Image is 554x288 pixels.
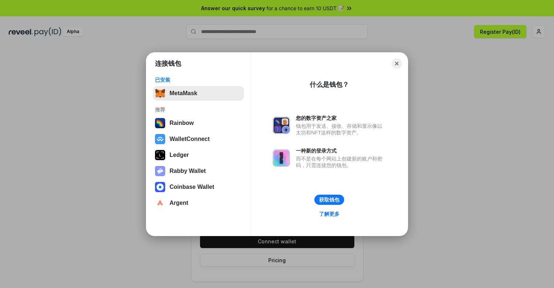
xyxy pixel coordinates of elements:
a: 了解更多 [315,209,344,219]
img: svg+xml,%3Csvg%20width%3D%2228%22%20height%3D%2228%22%20viewBox%3D%220%200%2028%2028%22%20fill%3D... [155,182,165,192]
img: svg+xml,%3Csvg%20xmlns%3D%22http%3A%2F%2Fwww.w3.org%2F2000%2Fsvg%22%20fill%3D%22none%22%20viewBox... [273,149,290,167]
div: WalletConnect [170,136,210,142]
div: 了解更多 [319,211,339,217]
button: MetaMask [153,86,244,101]
div: 已安装 [155,77,242,83]
img: svg+xml,%3Csvg%20width%3D%2228%22%20height%3D%2228%22%20viewBox%3D%220%200%2028%2028%22%20fill%3D... [155,134,165,144]
button: WalletConnect [153,132,244,146]
img: svg+xml,%3Csvg%20fill%3D%22none%22%20height%3D%2233%22%20viewBox%3D%220%200%2035%2033%22%20width%... [155,88,165,98]
div: 什么是钱包？ [310,80,349,89]
button: Rainbow [153,116,244,130]
img: svg+xml,%3Csvg%20width%3D%22120%22%20height%3D%22120%22%20viewBox%3D%220%200%20120%20120%22%20fil... [155,118,165,128]
button: Close [392,58,402,69]
img: svg+xml,%3Csvg%20xmlns%3D%22http%3A%2F%2Fwww.w3.org%2F2000%2Fsvg%22%20fill%3D%22none%22%20viewBox... [273,117,290,134]
img: svg+xml,%3Csvg%20xmlns%3D%22http%3A%2F%2Fwww.w3.org%2F2000%2Fsvg%22%20fill%3D%22none%22%20viewBox... [155,166,165,176]
button: Argent [153,196,244,210]
div: Rabby Wallet [170,168,206,174]
div: Argent [170,200,188,206]
h1: 连接钱包 [155,59,181,68]
div: Coinbase Wallet [170,184,214,190]
button: Ledger [153,148,244,162]
button: 获取钱包 [314,195,344,205]
div: 而不是在每个网站上创建新的账户和密码，只需连接您的钱包。 [296,155,386,169]
button: Rabby Wallet [153,164,244,178]
div: 一种新的登录方式 [296,147,386,154]
img: svg+xml,%3Csvg%20width%3D%2228%22%20height%3D%2228%22%20viewBox%3D%220%200%2028%2028%22%20fill%3D... [155,198,165,208]
div: 您的数字资产之家 [296,115,386,121]
div: Ledger [170,152,189,158]
div: 获取钱包 [319,196,339,203]
button: Coinbase Wallet [153,180,244,194]
div: Rainbow [170,120,194,126]
div: 推荐 [155,106,242,113]
div: 钱包用于发送、接收、存储和显示像以太坊和NFT这样的数字资产。 [296,123,386,136]
div: MetaMask [170,90,197,97]
img: svg+xml,%3Csvg%20xmlns%3D%22http%3A%2F%2Fwww.w3.org%2F2000%2Fsvg%22%20width%3D%2228%22%20height%3... [155,150,165,160]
